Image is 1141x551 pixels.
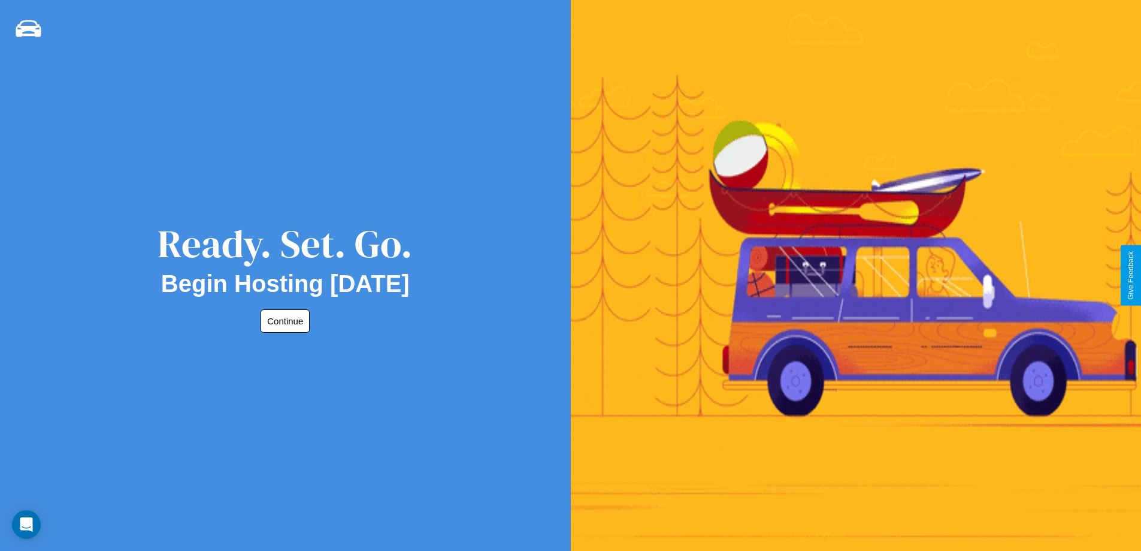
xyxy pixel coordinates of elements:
div: Ready. Set. Go. [158,217,413,270]
button: Continue [261,309,310,333]
div: Open Intercom Messenger [12,510,41,539]
div: Give Feedback [1127,251,1135,300]
h2: Begin Hosting [DATE] [161,270,410,297]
